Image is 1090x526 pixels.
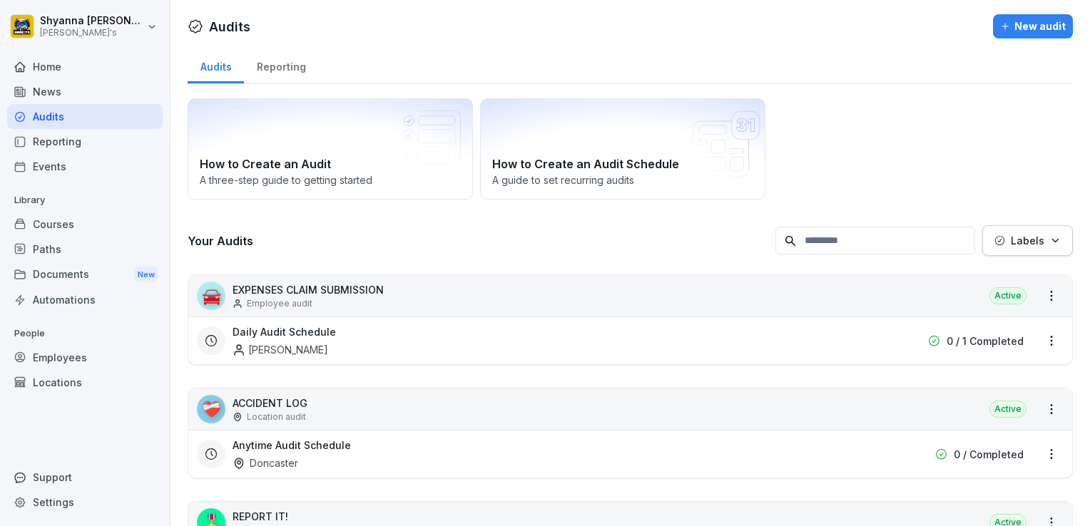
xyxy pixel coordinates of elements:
[233,509,306,524] p: REPORT IT!
[233,438,351,453] h3: Anytime Audit Schedule
[7,287,163,312] a: Automations
[209,17,250,36] h1: Audits
[244,47,318,83] a: Reporting
[7,54,163,79] a: Home
[954,447,1024,462] p: 0 / Completed
[982,225,1073,256] button: Labels
[247,297,312,310] p: Employee audit
[7,322,163,345] p: People
[989,287,1027,304] div: Active
[197,282,225,310] div: 🚘
[7,104,163,129] a: Audits
[1000,19,1066,34] div: New audit
[233,396,307,411] p: ACCIDENT LOG
[7,465,163,490] div: Support
[233,455,298,470] div: Doncaster
[7,370,163,395] a: Locations
[134,267,158,283] div: New
[200,155,461,172] h2: How to Create an Audit
[188,47,244,83] a: Audits
[197,395,225,423] div: ❤️‍🩹
[7,212,163,237] a: Courses
[7,189,163,212] p: Library
[200,172,461,187] p: A three-step guide to getting started
[492,155,753,172] h2: How to Create an Audit Schedule
[7,345,163,370] a: Employees
[7,129,163,154] a: Reporting
[1011,233,1044,248] p: Labels
[989,401,1027,418] div: Active
[7,79,163,104] a: News
[7,262,163,288] div: Documents
[188,233,768,249] h3: Your Audits
[233,342,328,357] div: [PERSON_NAME]
[7,154,163,179] a: Events
[993,14,1073,38] button: New audit
[7,490,163,515] a: Settings
[233,282,384,297] p: EXPENSES CLAIM SUBMISSION
[188,98,473,200] a: How to Create an AuditA three-step guide to getting started
[40,28,144,38] p: [PERSON_NAME]'s
[40,15,144,27] p: Shyanna [PERSON_NAME]
[947,334,1024,349] p: 0 / 1 Completed
[233,324,336,339] h3: Daily Audit Schedule
[7,237,163,262] a: Paths
[7,262,163,288] a: DocumentsNew
[247,411,306,423] p: Location audit
[492,172,753,187] p: A guide to set recurring audits
[480,98,765,200] a: How to Create an Audit ScheduleA guide to set recurring audits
